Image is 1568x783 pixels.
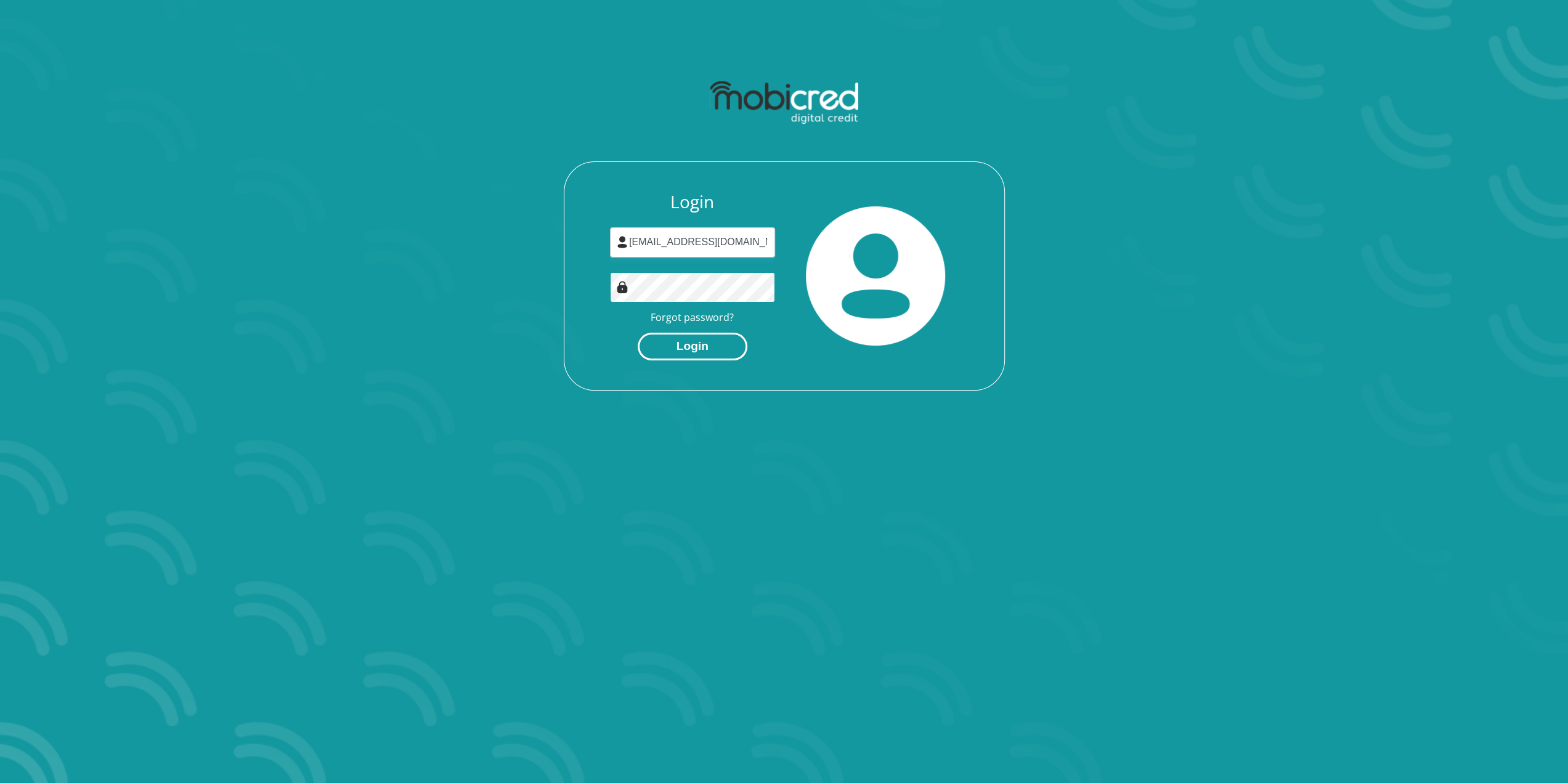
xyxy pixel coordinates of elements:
[710,81,858,124] img: mobicred logo
[616,281,628,293] img: Image
[610,227,775,258] input: Username
[638,333,747,360] button: Login
[616,236,628,248] img: user-icon image
[651,310,734,324] a: Forgot password?
[610,192,775,213] h3: Login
